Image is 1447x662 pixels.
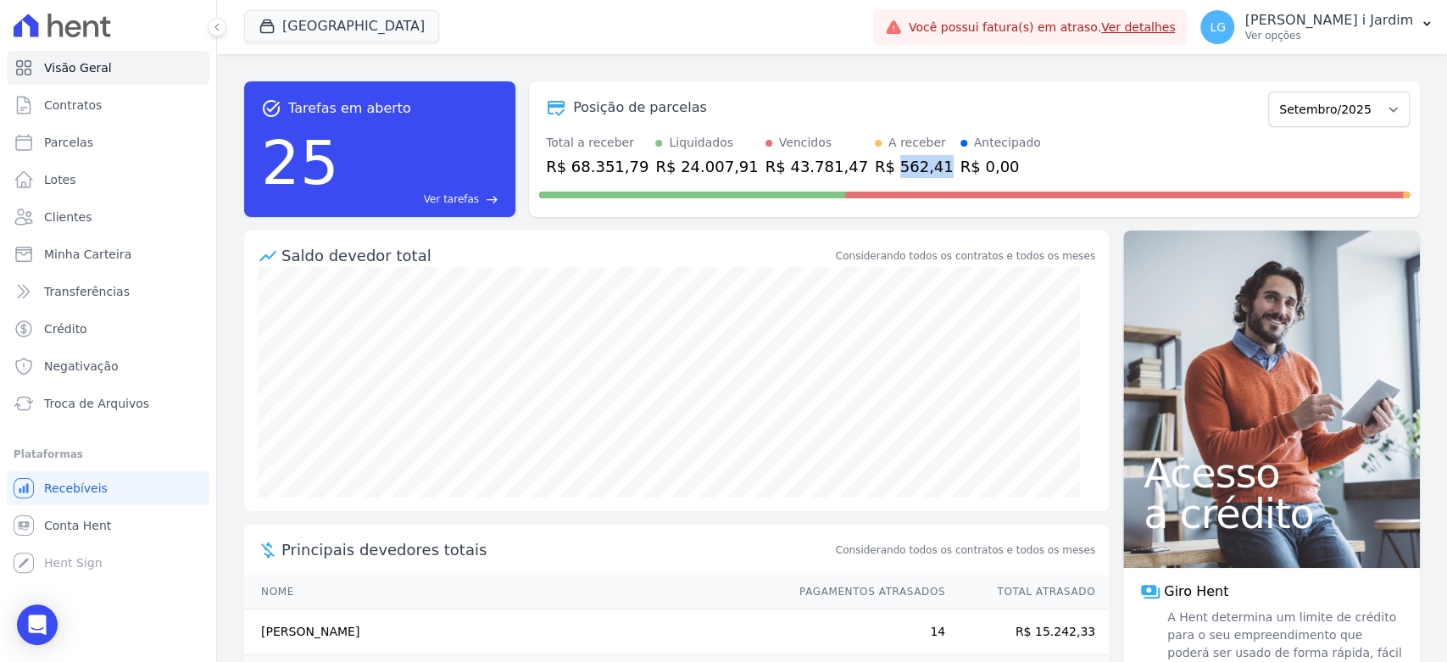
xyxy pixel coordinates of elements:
span: Transferências [44,283,130,300]
a: Contratos [7,88,209,122]
a: Ver tarefas east [346,192,498,207]
th: Pagamentos Atrasados [783,575,946,609]
span: Troca de Arquivos [44,395,149,412]
div: R$ 562,41 [875,155,954,178]
div: Vencidos [779,134,832,152]
span: Acesso [1144,453,1400,493]
span: Tarefas em aberto [288,98,411,119]
span: Parcelas [44,134,93,151]
div: R$ 24.007,91 [655,155,758,178]
a: Visão Geral [7,51,209,85]
span: east [486,193,498,206]
a: Clientes [7,200,209,234]
a: Recebíveis [7,471,209,505]
span: Crédito [44,320,87,337]
div: Posição de parcelas [573,97,707,118]
a: Lotes [7,163,209,197]
div: A receber [888,134,946,152]
div: R$ 43.781,47 [765,155,868,178]
span: Giro Hent [1164,581,1228,602]
td: 14 [783,609,946,655]
span: a crédito [1144,493,1400,534]
div: Total a receber [546,134,648,152]
span: LG [1210,21,1226,33]
span: Contratos [44,97,102,114]
span: Considerando todos os contratos e todos os meses [836,542,1095,558]
span: Recebíveis [44,480,108,497]
button: [GEOGRAPHIC_DATA] [244,10,439,42]
th: Nome [244,575,783,609]
p: Ver opções [1244,29,1413,42]
td: [PERSON_NAME] [244,609,783,655]
span: Principais devedores totais [281,538,832,561]
a: Transferências [7,275,209,309]
a: Crédito [7,312,209,346]
span: Ver tarefas [424,192,479,207]
span: Visão Geral [44,59,112,76]
span: Minha Carteira [44,246,131,263]
span: Você possui fatura(s) em atraso. [909,19,1176,36]
a: Negativação [7,349,209,383]
span: Negativação [44,358,119,375]
div: Open Intercom Messenger [17,604,58,645]
td: R$ 15.242,33 [946,609,1109,655]
div: R$ 0,00 [960,155,1041,178]
span: Conta Hent [44,517,111,534]
th: Total Atrasado [946,575,1109,609]
p: [PERSON_NAME] i Jardim [1244,12,1413,29]
a: Conta Hent [7,509,209,542]
div: Saldo devedor total [281,244,832,267]
a: Parcelas [7,125,209,159]
a: Ver detalhes [1101,20,1176,34]
div: 25 [261,119,339,207]
div: Liquidados [669,134,733,152]
div: R$ 68.351,79 [546,155,648,178]
span: task_alt [261,98,281,119]
div: Considerando todos os contratos e todos os meses [836,248,1095,264]
span: Lotes [44,171,76,188]
div: Plataformas [14,444,203,465]
a: Troca de Arquivos [7,387,209,420]
button: LG [PERSON_NAME] i Jardim Ver opções [1187,3,1447,51]
span: Clientes [44,209,92,225]
a: Minha Carteira [7,237,209,271]
div: Antecipado [974,134,1041,152]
